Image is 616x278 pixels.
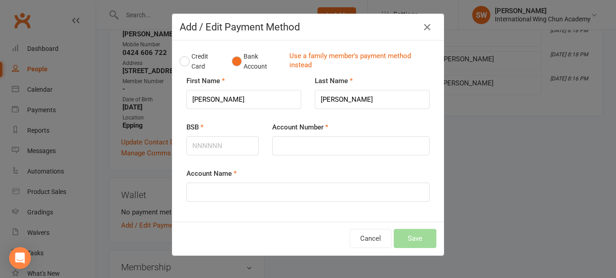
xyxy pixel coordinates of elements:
label: Account Name [186,168,237,179]
button: Close [420,20,435,35]
label: BSB [186,122,204,133]
label: Account Number [272,122,328,133]
button: Bank Account [232,48,282,75]
label: First Name [186,75,225,86]
h4: Add / Edit Payment Method [180,21,436,33]
div: Open Intercom Messenger [9,247,31,269]
input: NNNNNN [186,136,259,155]
button: Cancel [350,229,391,248]
label: Last Name [315,75,353,86]
button: Credit Card [180,48,222,75]
a: Use a family member's payment method instead [289,51,432,72]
